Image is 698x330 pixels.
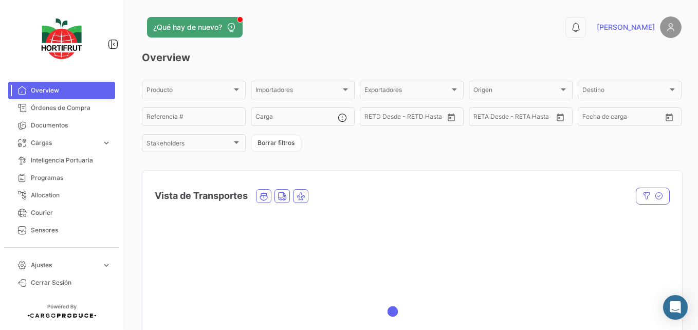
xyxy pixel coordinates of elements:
a: Inteligencia Portuaria [8,152,115,169]
span: Programas [31,173,111,182]
span: expand_more [102,138,111,148]
h3: Overview [142,50,682,65]
button: ¿Qué hay de nuevo? [147,17,243,38]
span: ¿Qué hay de nuevo? [153,22,222,32]
a: Sensores [8,222,115,239]
button: Air [293,190,308,203]
span: Stakeholders [146,141,232,149]
span: Sensores [31,226,111,235]
a: Overview [8,82,115,99]
span: Courier [31,208,111,217]
span: Allocation [31,191,111,200]
span: Cerrar Sesión [31,278,111,287]
a: Allocation [8,187,115,204]
img: logo-hortifrut.svg [36,12,87,65]
a: Documentos [8,117,115,134]
input: Desde [582,115,601,122]
span: expand_more [102,261,111,270]
div: Abrir Intercom Messenger [663,295,688,320]
h4: Vista de Transportes [155,189,248,203]
span: Inteligencia Portuaria [31,156,111,165]
span: Exportadores [364,88,450,95]
input: Hasta [499,115,537,122]
span: Órdenes de Compra [31,103,111,113]
button: Land [275,190,289,203]
span: Destino [582,88,668,95]
input: Desde [364,115,383,122]
input: Desde [473,115,492,122]
a: Órdenes de Compra [8,99,115,117]
input: Hasta [390,115,428,122]
span: Documentos [31,121,111,130]
button: Open calendar [553,109,568,125]
span: Origen [473,88,559,95]
button: Open calendar [662,109,677,125]
button: Open calendar [444,109,459,125]
input: Hasta [608,115,646,122]
button: Ocean [256,190,271,203]
span: Ajustes [31,261,98,270]
span: [PERSON_NAME] [597,22,655,32]
span: Overview [31,86,111,95]
span: Importadores [255,88,341,95]
span: Cargas [31,138,98,148]
button: Borrar filtros [251,135,301,152]
a: Programas [8,169,115,187]
span: Producto [146,88,232,95]
a: Courier [8,204,115,222]
img: placeholder-user.png [660,16,682,38]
